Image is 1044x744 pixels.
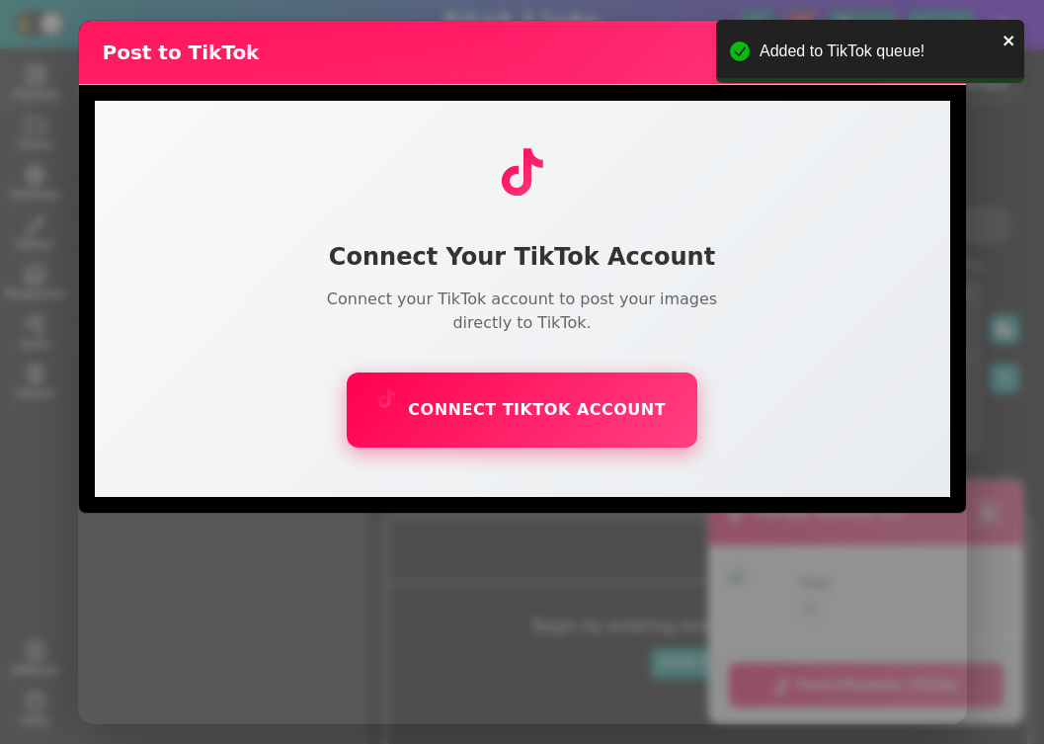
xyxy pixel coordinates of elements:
[325,243,720,272] h3: Connect Your TikTok Account
[760,40,997,63] div: Added to TikTok queue!
[1003,28,1016,51] button: close
[103,41,260,64] h2: Post to TikTok
[325,288,720,335] p: Connect your TikTok account to post your images directly to TikTok.
[347,372,697,448] button: Connect TikTok Account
